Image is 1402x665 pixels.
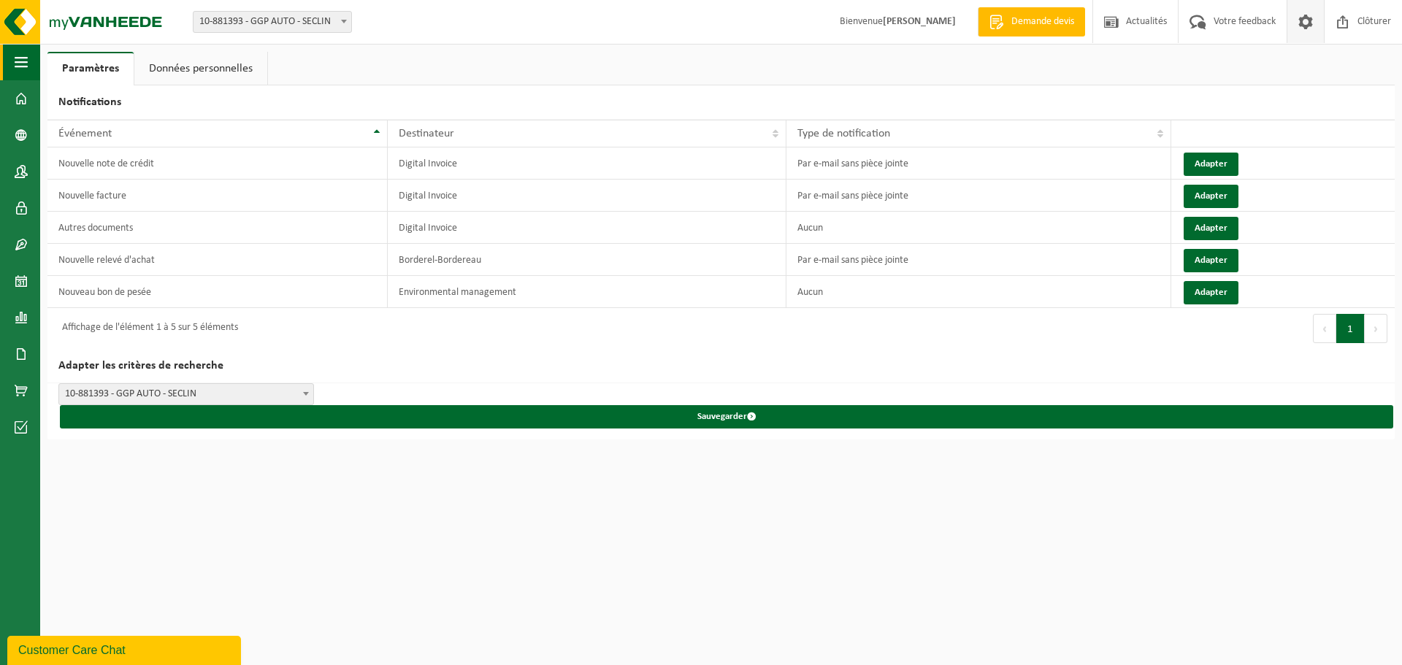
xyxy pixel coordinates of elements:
button: Adapter [1184,217,1238,240]
td: Borderel-Bordereau [388,244,786,276]
td: Nouvelle note de crédit [47,147,388,180]
td: Digital Invoice [388,180,786,212]
td: Nouveau bon de pesée [47,276,388,308]
td: Par e-mail sans pièce jointe [786,180,1171,212]
button: 1 [1336,314,1365,343]
a: Demande devis [978,7,1085,36]
span: Demande devis [1008,15,1078,29]
button: Adapter [1184,281,1238,304]
span: 10-881393 - GGP AUTO - SECLIN [193,11,352,33]
td: Autres documents [47,212,388,244]
div: Affichage de l'élément 1 à 5 sur 5 éléments [55,315,238,342]
button: Sauvegarder [60,405,1393,428]
td: Aucun [786,212,1171,244]
span: Destinateur [399,128,454,139]
iframe: chat widget [7,633,244,665]
td: Par e-mail sans pièce jointe [786,147,1171,180]
h2: Notifications [47,85,1395,120]
span: Événement [58,128,112,139]
span: Type de notification [797,128,890,139]
td: Nouvelle relevé d'achat [47,244,388,276]
td: Aucun [786,276,1171,308]
span: 10-881393 - GGP AUTO - SECLIN [59,384,313,404]
a: Données personnelles [134,52,267,85]
strong: [PERSON_NAME] [883,16,956,27]
span: 10-881393 - GGP AUTO - SECLIN [58,383,314,405]
button: Adapter [1184,153,1238,176]
span: 10-881393 - GGP AUTO - SECLIN [194,12,351,32]
td: Par e-mail sans pièce jointe [786,244,1171,276]
td: Digital Invoice [388,147,786,180]
button: Adapter [1184,249,1238,272]
button: Next [1365,314,1387,343]
td: Nouvelle facture [47,180,388,212]
a: Paramètres [47,52,134,85]
button: Previous [1313,314,1336,343]
td: Digital Invoice [388,212,786,244]
h2: Adapter les critères de recherche [47,349,1395,383]
button: Adapter [1184,185,1238,208]
td: Environmental management [388,276,786,308]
